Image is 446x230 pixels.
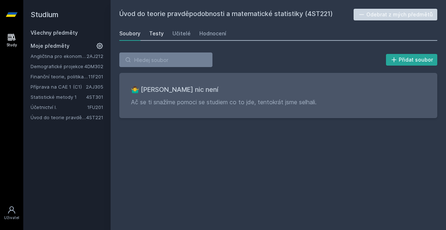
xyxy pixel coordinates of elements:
a: 11F201 [88,74,103,79]
div: Učitelé [172,30,191,37]
a: Učitelé [172,26,191,41]
a: 4ST221 [86,114,103,120]
a: 4ST301 [86,94,103,100]
a: Hodnocení [199,26,226,41]
a: Všechny předměty [31,30,78,36]
span: Moje předměty [31,42,69,50]
a: Statistické metody 1 [31,93,86,101]
h2: Úvod do teorie pravděpodobnosti a matematické statistiky (4ST221) [119,9,354,20]
button: Přidat soubor [386,54,438,66]
a: Demografické projekce [31,63,84,70]
div: Testy [149,30,164,37]
div: Soubory [119,30,140,37]
h3: 🤷‍♂️ [PERSON_NAME] nic není [131,85,426,95]
a: Testy [149,26,164,41]
a: Účetnictví I. [31,104,87,111]
div: Study [7,42,17,48]
input: Hledej soubor [119,52,212,67]
p: Ač se ti snažíme pomoci se studiem co to jde, tentokrát jsme selhali. [131,98,426,106]
a: Soubory [119,26,140,41]
a: Uživatel [1,202,22,224]
a: Angličtina pro ekonomická studia 2 (B2/C1) [31,52,87,60]
a: 1FU201 [87,104,103,110]
a: 2AJ212 [87,53,103,59]
a: 4DM302 [84,63,103,69]
button: Odebrat z mých předmětů [354,9,438,20]
a: Finanční teorie, politika a instituce [31,73,88,80]
a: 2AJ305 [86,84,103,90]
a: Úvod do teorie pravděpodobnosti a matematické statistiky [31,114,86,121]
a: Study [1,29,22,51]
div: Hodnocení [199,30,226,37]
a: Příprava na CAE 1 (C1) [31,83,86,90]
div: Uživatel [4,215,19,221]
